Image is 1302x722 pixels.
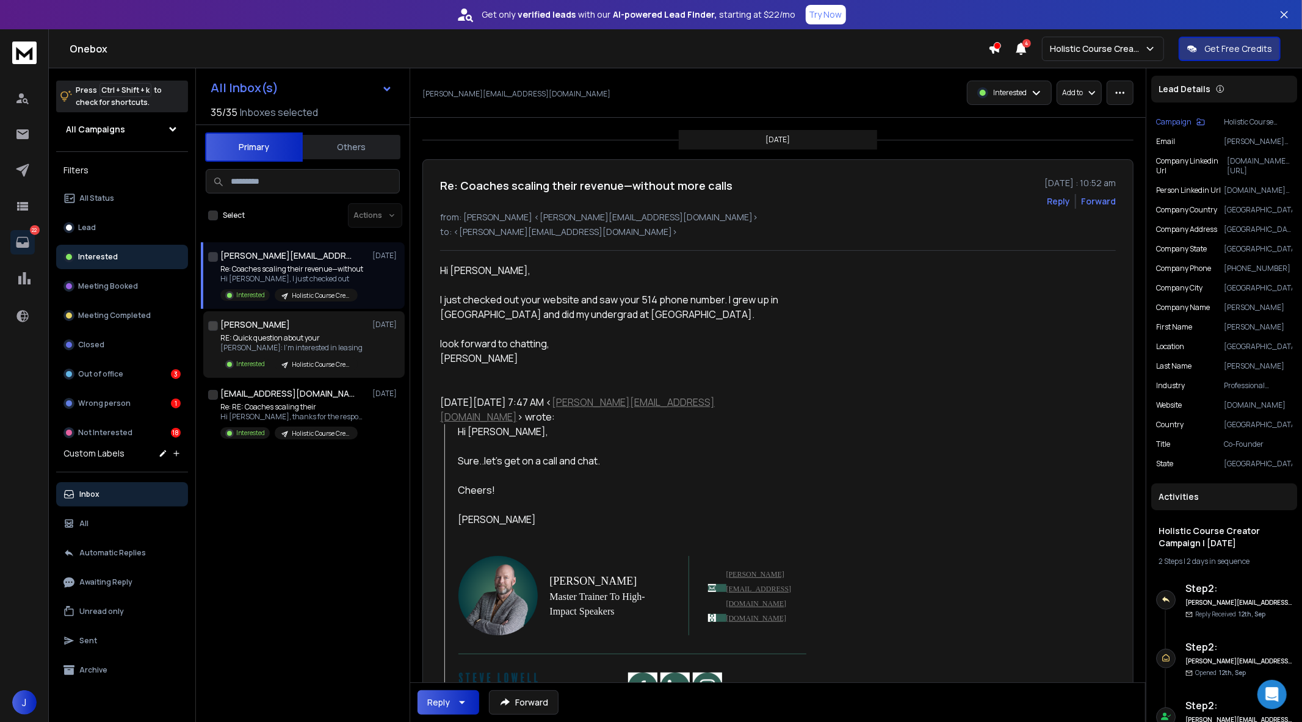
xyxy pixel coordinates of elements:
p: All Status [79,193,114,203]
img: facebook [628,673,657,702]
button: Try Now [806,5,846,24]
button: Forward [489,690,559,715]
p: title [1156,439,1170,449]
p: Automatic Replies [79,548,146,558]
p: Interested [236,428,265,438]
p: [GEOGRAPHIC_DATA] [1224,342,1292,352]
p: [GEOGRAPHIC_DATA] [1224,420,1292,430]
p: Company City [1156,283,1203,293]
span: 35 / 35 [211,105,237,120]
div: 3 [171,369,181,379]
button: Get Free Credits [1179,37,1281,61]
button: Primary [205,132,303,162]
button: Out of office3 [56,362,188,386]
p: Hi [PERSON_NAME], I just checked out [220,274,363,284]
p: Holistic Course Creator Campaign | [DATE] [292,429,350,438]
p: [GEOGRAPHIC_DATA] [1224,459,1292,469]
h6: Step 2 : [1185,698,1292,713]
h3: Custom Labels [63,447,125,460]
button: Closed [56,333,188,357]
div: Reply [427,696,450,709]
span: Ctrl + Shift + k [99,83,151,97]
p: Person Linkedin Url [1156,186,1221,195]
div: Sure..let’s get on a call and chat. Cheers! [458,453,797,497]
p: [PERSON_NAME] [1224,303,1292,312]
button: Others [303,134,400,161]
div: Hi [PERSON_NAME], [440,263,797,278]
p: website [1156,400,1182,410]
div: 18 [171,428,181,438]
h3: Inboxes selected [240,105,318,120]
span: 2 Steps [1159,556,1182,566]
span: 12th, Sep [1219,668,1246,677]
button: Interested [56,245,188,269]
img: linkedin [660,673,690,702]
p: Co-Founder [1224,439,1292,449]
p: Unread only [79,607,124,616]
button: All Status [56,186,188,211]
h6: [PERSON_NAME][EMAIL_ADDRESS][DOMAIN_NAME] [1185,657,1292,666]
p: Get Free Credits [1204,43,1272,55]
img: logo [12,42,37,64]
img: link-icon-2x.png [708,614,716,622]
p: Awaiting Reply [79,577,132,587]
p: Press to check for shortcuts. [76,84,162,109]
p: Re: RE: Coaches scaling their [220,402,367,412]
p: location [1156,342,1184,352]
p: Holistic Course Creator Campaign | [DATE] [292,360,350,369]
p: [PHONE_NUMBER] [1224,264,1292,273]
p: Get only with our starting at $22/mo [482,9,796,21]
p: Holistic Course Creator Campaign | [DATE] [1224,117,1292,127]
button: All Inbox(s) [201,76,402,100]
div: Hi [PERSON_NAME], [458,424,797,439]
p: Sent [79,636,97,646]
p: 22 [30,225,40,235]
button: Reply [1047,195,1070,208]
label: Select [223,211,245,220]
p: Interested [236,359,265,369]
button: Sent [56,629,188,653]
div: Forward [1081,195,1116,208]
p: Interested [78,252,118,262]
div: I just checked out your website and saw your 514 phone number. I grew up in [GEOGRAPHIC_DATA] and... [440,292,797,322]
p: State [1156,459,1173,469]
button: Automatic Replies [56,541,188,565]
p: Lead Details [1159,83,1210,95]
div: Master Trainer To High-Impact Speakers [550,590,671,619]
p: Opened [1195,668,1246,677]
div: [DATE][DATE] 7:47 AM < > wrote: [440,395,797,424]
p: [GEOGRAPHIC_DATA] [1224,283,1292,293]
p: Interested [993,88,1027,98]
div: Open Intercom Messenger [1257,680,1287,709]
h1: All Inbox(s) [211,82,278,94]
a: [PERSON_NAME][EMAIL_ADDRESS][DOMAIN_NAME] [440,395,715,424]
button: J [12,690,37,715]
img: email-icon-2x.png [708,584,716,592]
p: [DOMAIN_NAME][URL][PERSON_NAME] [1227,156,1292,176]
h6: [PERSON_NAME][EMAIL_ADDRESS][DOMAIN_NAME] [1185,598,1292,607]
p: Meeting Completed [78,311,151,320]
p: Archive [79,665,107,675]
p: Holistic Course Creator [1050,43,1145,55]
button: All Campaigns [56,117,188,142]
span: 2 days in sequence [1187,556,1250,566]
p: Country [1156,420,1184,430]
p: [DOMAIN_NAME] [1224,400,1292,410]
h1: Re: Coaches scaling their revenue—without more calls [440,177,732,194]
span: 12th, Sep [1239,610,1265,618]
button: Meeting Booked [56,274,188,298]
p: Wrong person [78,399,131,408]
p: Reply Received [1195,610,1265,619]
p: [GEOGRAPHIC_DATA] [1224,244,1292,254]
button: Inbox [56,482,188,507]
p: Holistic Course Creator Campaign | [DATE] [292,291,350,300]
div: [PERSON_NAME] [440,351,797,366]
img: steve1-1-800x801-1.png [458,556,538,635]
p: [DATE] [372,389,400,399]
button: Awaiting Reply [56,570,188,594]
p: [PERSON_NAME]: I’m interested in leasing [220,343,363,353]
p: Hi [PERSON_NAME], thanks for the response. [220,412,367,422]
p: Try Now [809,9,842,21]
span: 4 [1022,39,1031,48]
